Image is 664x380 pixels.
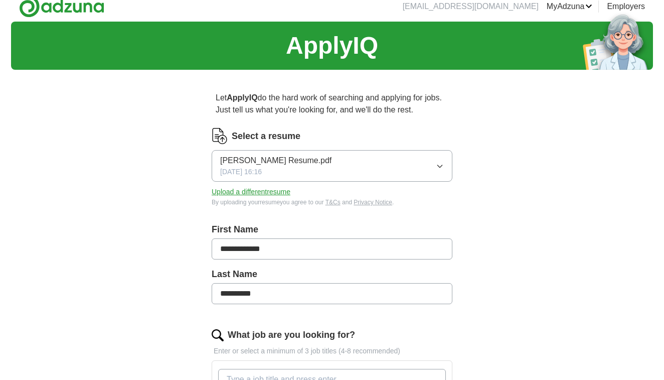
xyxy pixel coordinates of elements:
h1: ApplyIQ [286,28,378,64]
strong: ApplyIQ [227,93,257,102]
a: Employers [607,1,645,13]
p: Enter or select a minimum of 3 job titles (4-8 recommended) [212,346,452,356]
img: CV Icon [212,128,228,144]
span: [DATE] 16:16 [220,167,262,177]
label: Last Name [212,268,452,281]
a: MyAdzuna [547,1,593,13]
label: What job are you looking for? [228,328,355,342]
a: Privacy Notice [354,199,392,206]
img: search.png [212,329,224,341]
label: Select a resume [232,130,300,143]
li: [EMAIL_ADDRESS][DOMAIN_NAME] [403,1,539,13]
span: [PERSON_NAME] Resume.pdf [220,155,331,167]
label: First Name [212,223,452,236]
button: Upload a differentresume [212,187,290,197]
div: By uploading your resume you agree to our and . [212,198,452,207]
p: Let do the hard work of searching and applying for jobs. Just tell us what you're looking for, an... [212,88,452,120]
a: T&Cs [325,199,341,206]
button: [PERSON_NAME] Resume.pdf[DATE] 16:16 [212,150,452,182]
